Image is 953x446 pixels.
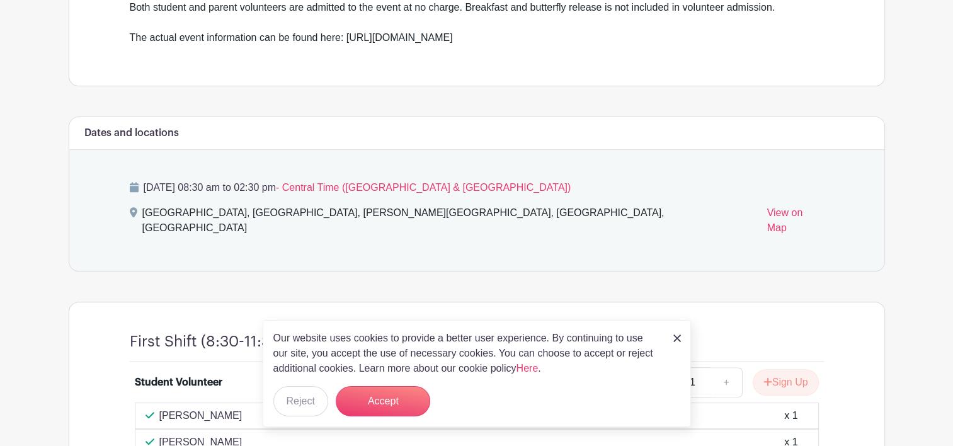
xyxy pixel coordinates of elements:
p: [DATE] 08:30 am to 02:30 pm [130,180,824,195]
button: Accept [336,386,430,416]
a: Here [516,363,539,374]
span: - Central Time ([GEOGRAPHIC_DATA] & [GEOGRAPHIC_DATA]) [276,182,571,193]
p: [PERSON_NAME] [159,408,243,423]
button: Reject [273,386,328,416]
h4: First Shift (8:30-11:30am) [130,333,307,351]
a: View on Map [767,205,824,241]
a: + [710,367,742,397]
img: close_button-5f87c8562297e5c2d7936805f587ecaba9071eb48480494691a3f1689db116b3.svg [673,334,681,342]
button: Sign Up [753,369,819,396]
div: x 1 [784,408,797,423]
div: [GEOGRAPHIC_DATA], [GEOGRAPHIC_DATA], [PERSON_NAME][GEOGRAPHIC_DATA], [GEOGRAPHIC_DATA], [GEOGRAP... [142,205,757,241]
div: Student Volunteer [135,375,222,390]
h6: Dates and locations [84,127,179,139]
p: Our website uses cookies to provide a better user experience. By continuing to use our site, you ... [273,331,660,376]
